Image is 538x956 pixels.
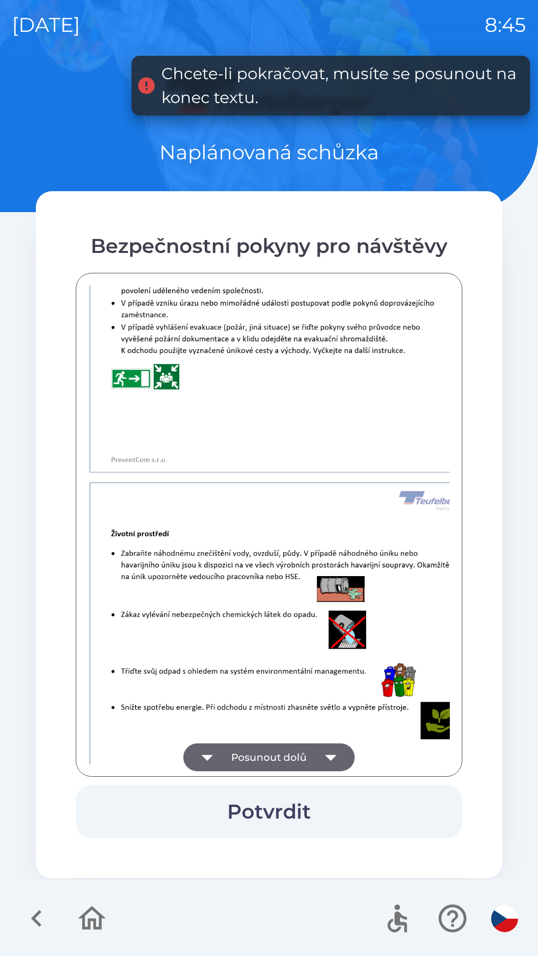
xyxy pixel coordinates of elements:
button: Posunout dolů [183,743,355,771]
p: 8:45 [485,10,526,40]
p: [DATE] [12,10,80,40]
div: Bezpečnostní pokyny pro návštěvy [76,231,462,261]
div: Chcete-li pokračovat, musíte se posunout na konec textu. [161,62,520,110]
img: Logo [36,70,502,118]
p: Naplánovaná schůzka [159,137,379,167]
button: Potvrdit [76,785,462,838]
img: cs flag [491,905,518,932]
